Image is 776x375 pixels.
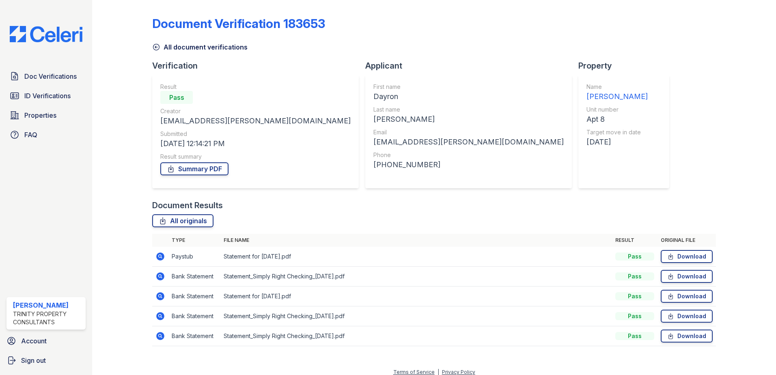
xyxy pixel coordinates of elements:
a: Download [661,310,713,323]
td: Statement_Simply Right Checking_[DATE].pdf [220,306,612,326]
a: Summary PDF [160,162,228,175]
div: Email [373,128,564,136]
td: Bank Statement [168,326,220,346]
td: Statement for [DATE].pdf [220,287,612,306]
div: Target move in date [586,128,648,136]
div: [EMAIL_ADDRESS][PERSON_NAME][DOMAIN_NAME] [373,136,564,148]
div: Applicant [365,60,578,71]
div: Pass [615,312,654,320]
a: Download [661,250,713,263]
a: FAQ [6,127,86,143]
div: Unit number [586,106,648,114]
td: Paystub [168,247,220,267]
div: [PHONE_NUMBER] [373,159,564,170]
a: All originals [152,214,213,227]
div: Pass [615,272,654,280]
span: FAQ [24,130,37,140]
th: Result [612,234,657,247]
span: Sign out [21,356,46,365]
td: Bank Statement [168,267,220,287]
div: Submitted [160,130,351,138]
a: Properties [6,107,86,123]
a: Account [3,333,89,349]
span: Doc Verifications [24,71,77,81]
span: Account [21,336,47,346]
div: Result summary [160,153,351,161]
a: Privacy Policy [442,369,475,375]
a: ID Verifications [6,88,86,104]
div: [PERSON_NAME] [13,300,82,310]
div: Verification [152,60,365,71]
td: Statement for [DATE].pdf [220,247,612,267]
div: [EMAIL_ADDRESS][PERSON_NAME][DOMAIN_NAME] [160,115,351,127]
div: [DATE] 12:14:21 PM [160,138,351,149]
span: Properties [24,110,56,120]
img: CE_Logo_Blue-a8612792a0a2168367f1c8372b55b34899dd931a85d93a1a3d3e32e68fde9ad4.png [3,26,89,42]
td: Bank Statement [168,287,220,306]
th: Type [168,234,220,247]
div: Property [578,60,676,71]
div: Document Results [152,200,223,211]
a: Terms of Service [393,369,435,375]
th: File name [220,234,612,247]
div: Pass [160,91,193,104]
a: Download [661,330,713,343]
a: Sign out [3,352,89,369]
div: Name [586,83,648,91]
div: Creator [160,107,351,115]
td: Statement_Simply Right Checking_[DATE].pdf [220,326,612,346]
div: Apt 8 [586,114,648,125]
div: Trinity Property Consultants [13,310,82,326]
div: [DATE] [586,136,648,148]
div: Pass [615,292,654,300]
td: Bank Statement [168,306,220,326]
div: First name [373,83,564,91]
a: Download [661,290,713,303]
span: ID Verifications [24,91,71,101]
div: Dayron [373,91,564,102]
a: Name [PERSON_NAME] [586,83,648,102]
div: Phone [373,151,564,159]
div: [PERSON_NAME] [586,91,648,102]
div: | [438,369,439,375]
a: Doc Verifications [6,68,86,84]
div: [PERSON_NAME] [373,114,564,125]
a: Download [661,270,713,283]
div: Document Verification 183653 [152,16,325,31]
div: Last name [373,106,564,114]
div: Pass [615,332,654,340]
div: Pass [615,252,654,261]
div: Result [160,83,351,91]
a: All document verifications [152,42,248,52]
td: Statement_Simply Right Checking_[DATE].pdf [220,267,612,287]
th: Original file [657,234,716,247]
